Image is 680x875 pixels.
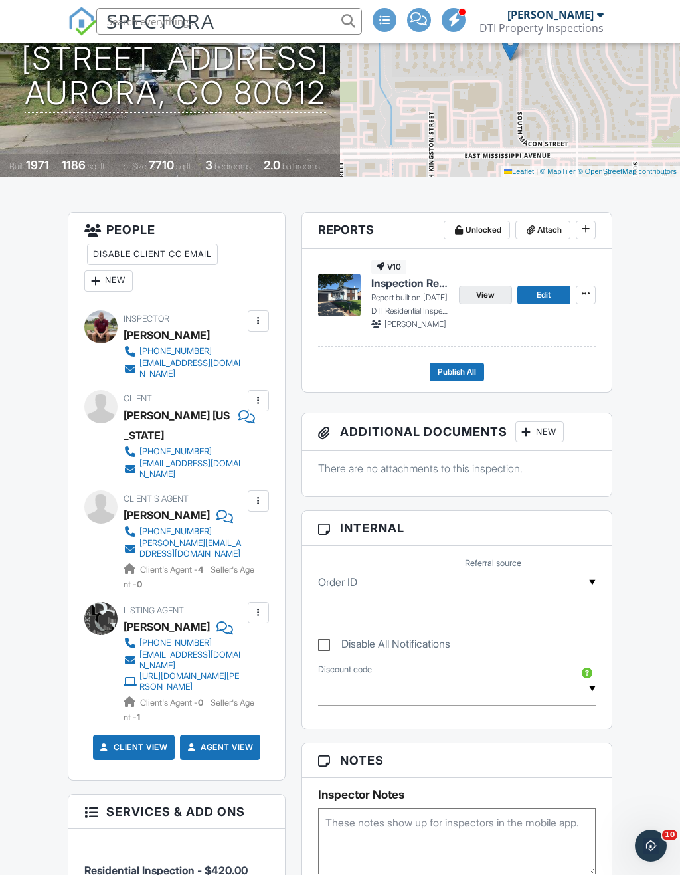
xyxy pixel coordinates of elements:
a: Agent View [185,741,253,754]
strong: 0 [198,698,203,708]
span: sq. ft. [88,161,106,171]
span: 10 [662,830,677,840]
span: Lot Size [119,161,147,171]
a: Client View [98,741,168,754]
strong: 0 [137,579,142,589]
span: bedrooms [214,161,251,171]
span: Client [124,393,152,403]
div: 3 [205,158,212,172]
a: SPECTORA [68,18,215,46]
a: [PERSON_NAME][EMAIL_ADDRESS][DOMAIN_NAME] [124,538,244,559]
h3: Additional Documents [302,413,612,451]
div: [URL][DOMAIN_NAME][PERSON_NAME] [139,671,244,692]
h3: Services & Add ons [68,795,284,829]
span: Client's Agent [124,494,189,504]
h5: Inspector Notes [318,788,596,801]
span: bathrooms [282,161,320,171]
div: [PERSON_NAME] [US_STATE] [124,405,231,445]
a: Leaflet [504,167,534,175]
div: [PHONE_NUMBER] [139,526,212,537]
strong: 4 [198,565,203,575]
input: Search everything... [96,8,362,35]
label: Referral source [465,557,521,569]
a: © MapTiler [540,167,576,175]
div: [PHONE_NUMBER] [139,638,212,648]
a: [PHONE_NUMBER] [124,636,244,650]
div: 7710 [149,158,174,172]
div: New [84,270,133,292]
div: 2.0 [264,158,280,172]
div: [PERSON_NAME] [507,8,594,21]
div: [EMAIL_ADDRESS][DOMAIN_NAME] [139,458,244,480]
strong: 1 [137,712,140,722]
h3: Notes [302,743,612,778]
a: [PHONE_NUMBER] [124,525,244,538]
span: Listing Agent [124,605,184,615]
a: [PERSON_NAME] [124,505,210,525]
label: Disable All Notifications [318,638,450,654]
div: 1971 [26,158,49,172]
h3: People [68,213,284,300]
div: [PHONE_NUMBER] [139,346,212,357]
a: [PERSON_NAME] [124,617,210,636]
span: Client's Agent - [140,698,205,708]
span: Built [9,161,24,171]
a: © OpenStreetMap contributors [578,167,677,175]
a: [PHONE_NUMBER] [124,345,244,358]
a: [EMAIL_ADDRESS][DOMAIN_NAME] [124,650,244,671]
div: Disable Client CC Email [87,244,218,265]
p: There are no attachments to this inspection. [318,461,596,476]
div: New [515,421,564,442]
img: The Best Home Inspection Software - Spectora [68,7,97,36]
span: Client's Agent - [140,565,205,575]
div: [PERSON_NAME][EMAIL_ADDRESS][DOMAIN_NAME] [139,538,244,559]
div: [PHONE_NUMBER] [139,446,212,457]
a: [PHONE_NUMBER] [124,445,244,458]
div: DTI Property Inspections [479,21,604,35]
span: | [536,167,538,175]
label: Order ID [318,575,357,589]
span: Inspector [124,314,169,324]
img: Marker [502,34,519,61]
a: [URL][DOMAIN_NAME][PERSON_NAME] [124,671,244,692]
iframe: Intercom live chat [635,830,667,862]
a: [EMAIL_ADDRESS][DOMAIN_NAME] [124,358,244,379]
div: [EMAIL_ADDRESS][DOMAIN_NAME] [139,358,244,379]
h3: Internal [302,511,612,545]
span: sq.ft. [176,161,193,171]
div: [PERSON_NAME] [124,325,210,345]
a: [EMAIL_ADDRESS][DOMAIN_NAME] [124,458,244,480]
div: 1186 [62,158,86,172]
label: Discount code [318,664,372,676]
div: [EMAIL_ADDRESS][DOMAIN_NAME] [139,650,244,671]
